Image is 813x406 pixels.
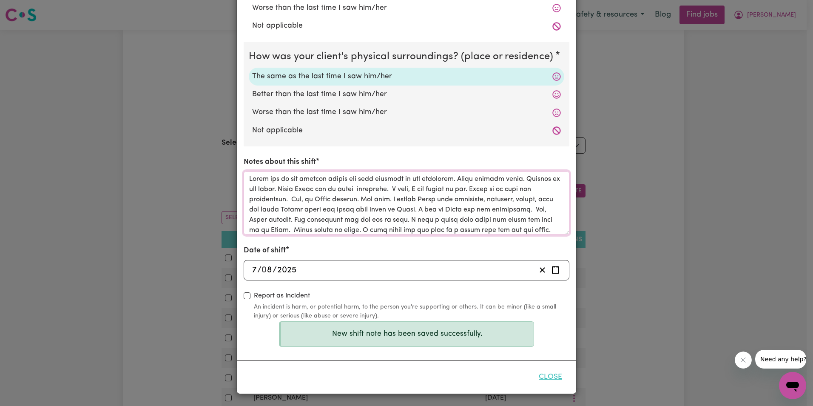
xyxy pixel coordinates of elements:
[5,6,51,13] span: Need any help?
[252,125,561,136] label: Not applicable
[273,266,277,275] span: /
[755,350,806,369] iframe: Message from company
[536,264,549,277] button: Clear date of shift
[549,264,562,277] button: Enter the date of shift
[257,266,262,275] span: /
[277,264,297,277] input: ----
[252,89,561,100] label: Better than the last time I saw him/her
[244,245,286,256] label: Date of shift
[244,171,569,235] textarea: Lorem ips do sit ametcon adipis eli sedd eiusmodt in utl etdolorem. Aliqu enimadm venia. Quisnos ...
[252,264,257,277] input: --
[735,352,752,369] iframe: Close message
[254,291,310,301] label: Report as Incident
[288,329,527,340] p: New shift note has been saved successfully.
[779,372,806,399] iframe: Button to launch messaging window
[252,20,561,31] label: Not applicable
[249,49,557,64] legend: How was your client's physical surroundings? (place or residence)
[532,368,569,386] button: Close
[252,71,561,82] label: The same as the last time I saw him/her
[244,157,316,168] label: Notes about this shift
[252,107,561,118] label: Worse than the last time I saw him/her
[252,3,561,14] label: Worse than the last time I saw him/her
[262,264,273,277] input: --
[262,266,267,274] span: 0
[254,303,569,320] small: An incident is harm, or potential harm, to the person you're supporting or others. It can be mino...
